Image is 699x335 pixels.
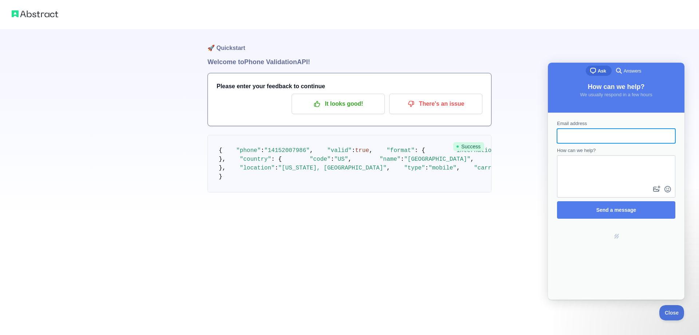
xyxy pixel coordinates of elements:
span: "US" [334,156,348,163]
h1: 🚀 Quickstart [208,29,491,57]
span: "14152007986" [264,147,310,154]
p: There's an issue [395,98,477,110]
iframe: Help Scout Beacon - Live Chat, Contact Form, and Knowledge Base [548,63,684,300]
span: "code" [310,156,331,163]
span: : { [415,147,425,154]
button: It looks good! [292,94,385,114]
iframe: Help Scout Beacon - Close [659,305,684,320]
span: : { [271,156,282,163]
span: "valid" [327,147,352,154]
span: Success [453,142,484,151]
span: "location" [240,165,275,171]
button: There's an issue [389,94,482,114]
span: : [425,165,429,171]
span: , [310,147,313,154]
span: "type" [404,165,425,171]
span: , [457,165,460,171]
span: "[US_STATE], [GEOGRAPHIC_DATA]" [278,165,387,171]
span: "international" [453,147,505,154]
span: true [355,147,369,154]
span: "carrier" [474,165,505,171]
img: Abstract logo [12,9,58,19]
span: , [387,165,390,171]
p: It looks good! [297,98,379,110]
span: , [348,156,352,163]
code: }, }, } [219,147,680,180]
span: { [219,147,222,154]
span: : [275,165,279,171]
h1: Welcome to Phone Validation API! [208,57,491,67]
span: , [470,156,474,163]
span: "mobile" [429,165,457,171]
span: "[GEOGRAPHIC_DATA]" [404,156,470,163]
span: , [369,147,373,154]
span: "phone" [236,147,261,154]
span: : [261,147,264,154]
span: "name" [380,156,401,163]
h3: Please enter your feedback to continue [217,82,482,91]
span: "country" [240,156,271,163]
span: : [400,156,404,163]
span: : [331,156,334,163]
span: "format" [387,147,415,154]
span: : [352,147,355,154]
